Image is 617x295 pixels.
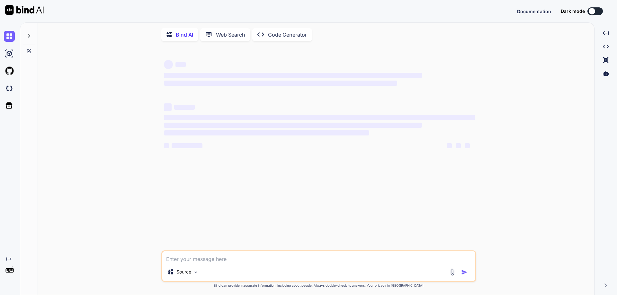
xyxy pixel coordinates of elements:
[172,143,202,148] span: ‌
[164,60,173,69] span: ‌
[176,269,191,275] p: Source
[5,5,44,15] img: Bind AI
[461,269,468,275] img: icon
[4,48,15,59] img: ai-studio
[449,268,456,276] img: attachment
[4,65,15,76] img: githubLight
[174,105,195,110] span: ‌
[517,9,551,14] span: Documentation
[164,73,422,78] span: ‌
[164,123,422,128] span: ‌
[456,143,461,148] span: ‌
[164,130,369,135] span: ‌
[561,8,585,14] span: Dark mode
[176,31,193,39] p: Bind AI
[193,269,199,275] img: Pick Models
[447,143,452,148] span: ‌
[4,31,15,42] img: chat
[164,143,169,148] span: ‌
[4,83,15,94] img: darkCloudIdeIcon
[161,283,476,288] p: Bind can provide inaccurate information, including about people. Always double-check its answers....
[175,62,186,67] span: ‌
[164,81,397,86] span: ‌
[268,31,307,39] p: Code Generator
[517,8,551,15] button: Documentation
[216,31,245,39] p: Web Search
[164,103,172,111] span: ‌
[465,143,470,148] span: ‌
[164,115,475,120] span: ‌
